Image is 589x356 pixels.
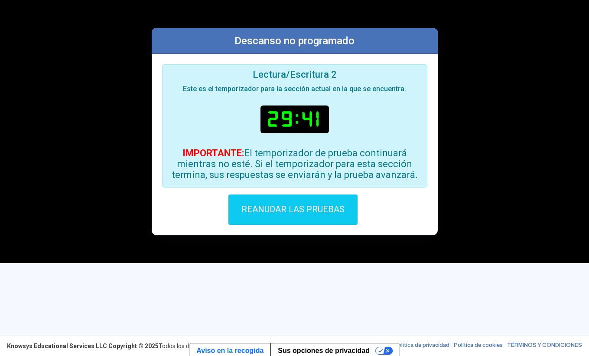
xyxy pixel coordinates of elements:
strong: Knowsys Educational Services LLC Copyright © 2025 [7,343,159,349]
span: IMPORTANTE: [182,148,244,158]
button: REANUDAR LAS PRUEBAS [228,194,358,225]
label: Descanso no programado [234,35,355,47]
label: Lectura/Escritura 2 [169,72,420,78]
div: El temporizador de prueba continuará mientras no esté. Si el temporizador para esta sección termi... [169,148,420,180]
b: 29:41 [260,105,329,133]
a: TÉRMINOS Y CONDICIONES [507,342,582,350]
a: política de privacidad [394,342,449,350]
div: Todos los derechos reservados. [7,342,245,350]
span: REANUDAR LAS PRUEBAS [241,204,345,214]
a: Política de cookies [454,342,503,350]
p: Este es el temporizador para la sección actual en la que se encuentra. [169,85,420,93]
